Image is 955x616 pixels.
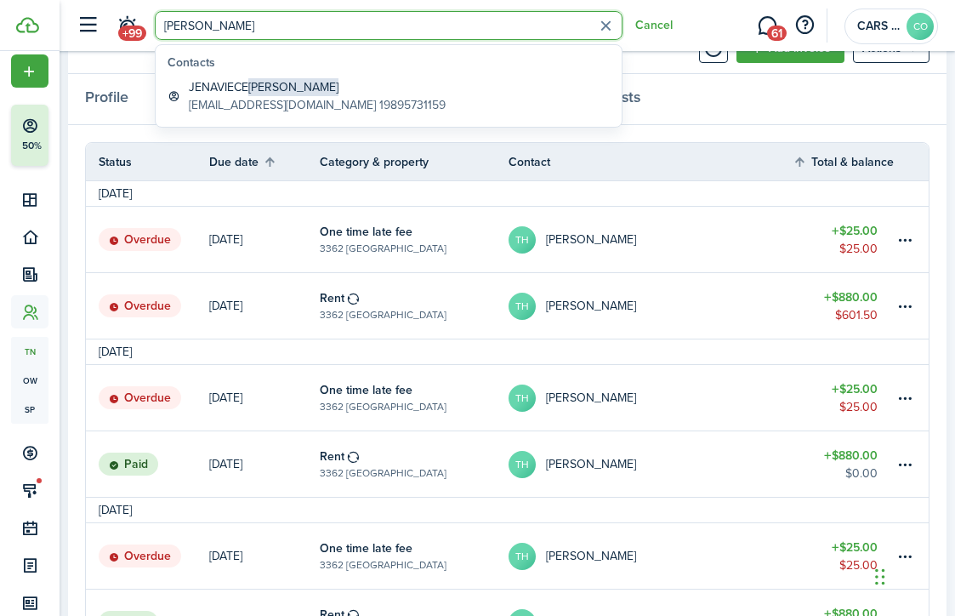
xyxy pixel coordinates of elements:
[832,539,878,556] table-amount-title: $25.00
[209,273,320,339] a: [DATE]
[509,451,536,478] avatar-text: TH
[248,78,338,96] span: [PERSON_NAME]
[209,523,320,589] a: [DATE]
[790,11,819,40] button: Open resource center
[320,399,446,414] table-subtitle: 3362 [GEOGRAPHIC_DATA]
[86,343,145,361] td: [DATE]
[11,105,152,166] button: 50%
[86,273,209,339] a: Overdue
[907,13,934,40] avatar-text: CO
[320,273,509,339] a: Rent3362 [GEOGRAPHIC_DATA]
[155,11,622,40] input: Search for anything...
[99,294,181,318] status: Overdue
[824,288,878,306] table-amount-title: $880.00
[824,447,878,465] table-amount-title: $880.00
[11,395,48,424] a: sp
[751,4,783,48] a: Messaging
[86,185,145,202] td: [DATE]
[145,74,226,124] a: Leases
[320,539,412,557] table-info-title: One time late fee
[16,17,39,33] img: TenantCloud
[845,465,878,482] table-amount-description: $0.00
[118,26,146,41] span: +99
[168,54,617,71] global-search-list-title: Contacts
[509,523,793,589] a: TH[PERSON_NAME]
[509,207,793,272] a: TH[PERSON_NAME]
[875,551,885,602] div: Drag
[546,458,636,471] table-profile-info-text: [PERSON_NAME]
[509,226,536,254] avatar-text: TH
[320,365,509,431] a: One time late fee3362 [GEOGRAPHIC_DATA]
[209,431,320,497] a: [DATE]
[86,207,209,272] a: Overdue
[835,306,878,324] table-amount-description: $601.50
[86,431,209,497] a: Paid
[320,523,509,589] a: One time late fee3362 [GEOGRAPHIC_DATA]
[509,431,793,497] a: TH[PERSON_NAME]
[793,207,895,272] a: $25.00$25.00
[793,273,895,339] a: $880.00$601.50
[793,365,895,431] a: $25.00$25.00
[320,241,446,256] table-subtitle: 3362 [GEOGRAPHIC_DATA]
[86,153,209,171] th: Status
[99,453,158,476] status: Paid
[21,139,43,153] p: 50%
[832,380,878,398] table-amount-title: $25.00
[509,153,793,171] th: Contact
[209,389,242,407] p: [DATE]
[11,54,48,88] button: Open menu
[793,151,895,172] th: Sort
[86,501,145,519] td: [DATE]
[509,385,536,412] avatar-text: TH
[320,431,509,497] a: Rent3362 [GEOGRAPHIC_DATA]
[99,386,181,410] status: Overdue
[320,289,344,307] table-info-title: Rent
[509,273,793,339] a: TH[PERSON_NAME]
[209,365,320,431] a: [DATE]
[509,365,793,431] a: TH[PERSON_NAME]
[68,74,145,124] a: Profile
[209,231,242,248] p: [DATE]
[320,153,509,171] th: Category & property
[209,455,242,473] p: [DATE]
[11,337,48,366] a: tn
[593,13,619,39] button: Clear search
[209,207,320,272] a: [DATE]
[635,19,673,32] button: Cancel
[546,299,636,313] table-profile-info-text: [PERSON_NAME]
[793,431,895,497] a: $880.00$0.00
[509,293,536,320] avatar-text: TH
[161,74,617,118] a: JENAVIECE[PERSON_NAME][EMAIL_ADDRESS][DOMAIN_NAME] 19895731159
[111,4,143,48] a: Notifications
[767,26,787,41] span: 61
[870,534,955,616] iframe: Chat Widget
[320,465,446,481] table-subtitle: 3362 [GEOGRAPHIC_DATA]
[320,557,446,573] table-subtitle: 3362 [GEOGRAPHIC_DATA]
[793,523,895,589] a: $25.00$25.00
[11,366,48,395] a: ow
[839,240,878,258] table-amount-description: $25.00
[209,151,320,172] th: Sort
[857,20,900,32] span: CARS of Mid Michigan LLC
[99,545,181,568] status: Overdue
[320,448,344,465] table-info-title: Rent
[71,9,104,42] button: Open sidebar
[509,543,536,570] avatar-text: TH
[99,228,181,252] status: Overdue
[86,523,209,589] a: Overdue
[546,391,636,405] table-profile-info-text: [PERSON_NAME]
[839,398,878,416] table-amount-description: $25.00
[86,365,209,431] a: Overdue
[839,556,878,574] table-amount-description: $25.00
[546,550,636,563] table-profile-info-text: [PERSON_NAME]
[546,233,636,247] table-profile-info-text: [PERSON_NAME]
[209,547,242,565] p: [DATE]
[832,222,878,240] table-amount-title: $25.00
[320,207,509,272] a: One time late fee3362 [GEOGRAPHIC_DATA]
[189,96,446,114] global-search-item-description: [EMAIL_ADDRESS][DOMAIN_NAME] 19895731159
[189,78,446,96] global-search-item-title: JENAVIECE
[320,223,412,241] table-info-title: One time late fee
